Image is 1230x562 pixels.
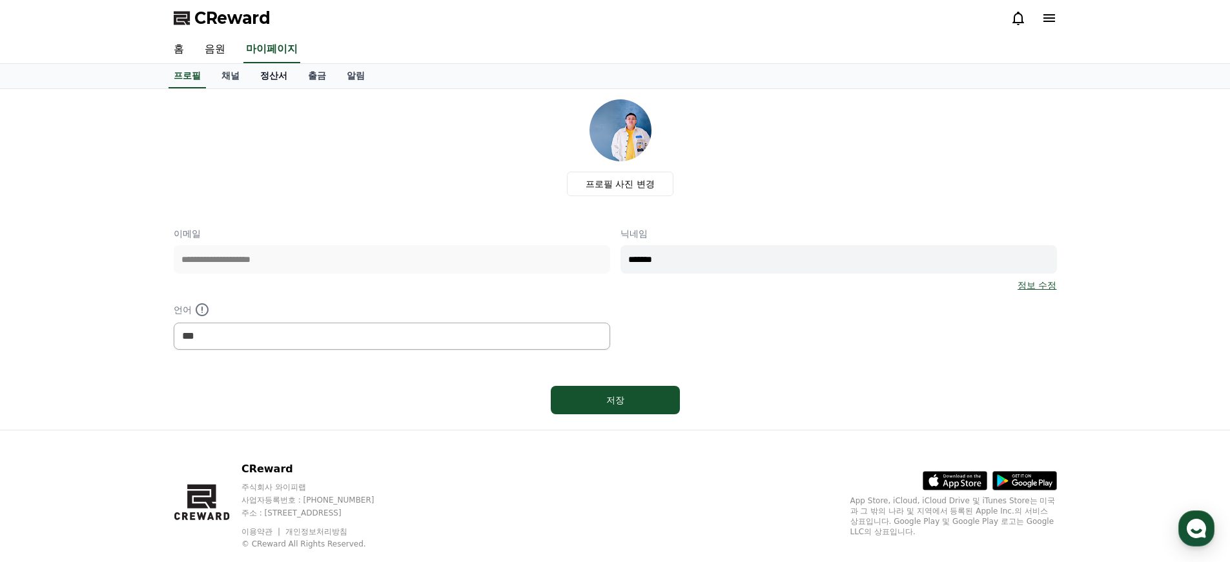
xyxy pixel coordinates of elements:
[41,428,48,439] span: 홈
[194,8,271,28] span: CReward
[243,36,300,63] a: 마이페이지
[241,495,399,505] p: 사업자등록번호 : [PHONE_NUMBER]
[118,429,134,439] span: 대화
[241,482,399,492] p: 주식회사 와이피랩
[285,527,347,536] a: 개인정보처리방침
[211,64,250,88] a: 채널
[336,64,375,88] a: 알림
[298,64,336,88] a: 출금
[567,172,673,196] label: 프로필 사진 변경
[194,36,236,63] a: 음원
[589,99,651,161] img: profile_image
[551,386,680,414] button: 저장
[4,409,85,441] a: 홈
[850,496,1057,537] p: App Store, iCloud, iCloud Drive 및 iTunes Store는 미국과 그 밖의 나라 및 지역에서 등록된 Apple Inc.의 서비스 상표입니다. Goo...
[85,409,167,441] a: 대화
[241,508,399,518] p: 주소 : [STREET_ADDRESS]
[174,302,610,317] p: 언어
[577,394,654,406] div: 저장
[241,461,399,477] p: CReward
[1018,279,1056,292] a: 정보 수정
[169,64,206,88] a: 프로필
[241,527,282,536] a: 이용약관
[250,64,298,88] a: 정산서
[167,409,248,441] a: 설정
[200,428,215,439] span: 설정
[174,8,271,28] a: CReward
[174,227,610,240] p: 이메일
[241,539,399,549] p: © CReward All Rights Reserved.
[620,227,1057,240] p: 닉네임
[163,36,194,63] a: 홈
